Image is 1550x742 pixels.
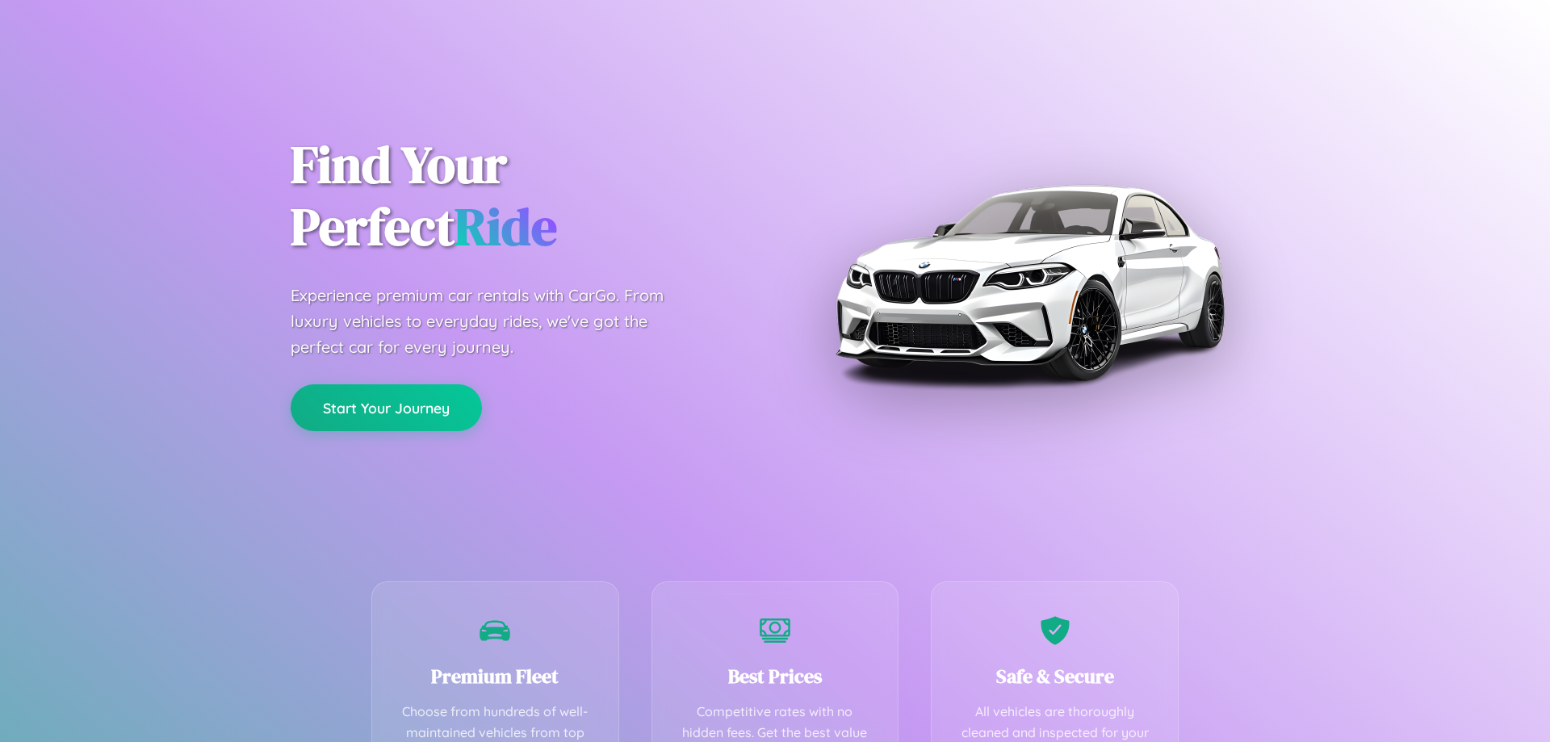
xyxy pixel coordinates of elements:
[677,663,874,690] h3: Best Prices
[827,81,1231,484] img: Premium BMW car rental vehicle
[291,134,751,258] h1: Find Your Perfect
[291,283,694,360] p: Experience premium car rentals with CarGo. From luxury vehicles to everyday rides, we've got the ...
[291,384,482,431] button: Start Your Journey
[396,663,594,690] h3: Premium Fleet
[956,663,1154,690] h3: Safe & Secure
[455,191,557,262] span: Ride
